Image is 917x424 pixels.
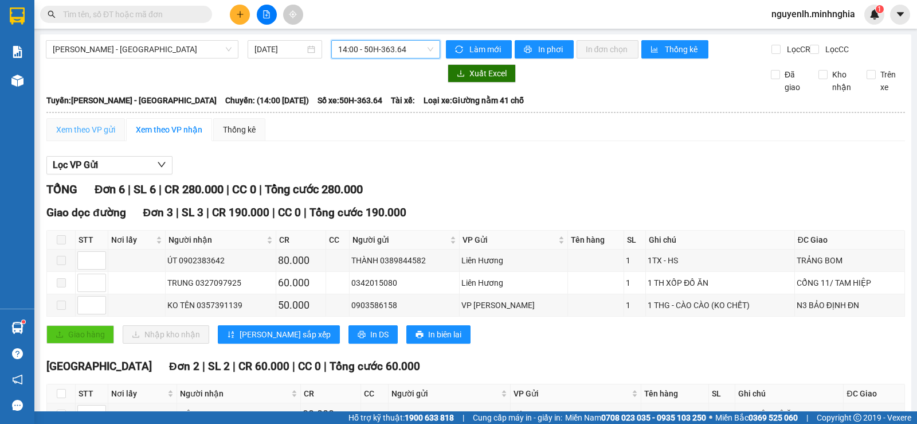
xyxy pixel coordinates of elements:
sup: 1 [876,5,884,13]
div: 60.000 [278,275,324,291]
span: Kho nhận [828,68,857,94]
span: Tổng cước 280.000 [265,182,363,196]
td: CỔNG 11/ TAM HIỆP [795,272,905,294]
td: TRẢNG BOM [795,250,905,272]
span: Trên xe [876,68,906,94]
button: caret-down [890,5,910,25]
span: | [259,182,262,196]
span: Đơn 2 [169,360,199,373]
span: Cung cấp máy in - giấy in: [473,411,562,424]
span: | [292,360,295,373]
span: message [12,400,23,411]
span: Người gửi [391,387,499,400]
div: 1 TH XỐP ĐỒ ĂN [737,408,842,421]
span: VP Gửi [463,234,556,246]
span: Giao dọc đường [46,206,126,219]
span: | [176,206,179,219]
img: warehouse-icon [11,75,23,87]
span: Nơi lấy [111,387,165,400]
span: Chuyến: (14:00 [DATE]) [225,94,309,107]
span: 1 [877,5,881,13]
img: icon-new-feature [869,9,880,20]
span: Đã giao [780,68,810,94]
th: SL [624,231,646,250]
div: 0903586158 [351,299,457,312]
button: sort-ascending[PERSON_NAME] sắp xếp [218,325,340,344]
input: 12/10/2025 [254,43,305,56]
button: printerIn DS [348,325,398,344]
button: Lọc VP Gửi [46,156,173,174]
span: search [48,10,56,18]
td: VP Phan Rí [460,294,568,317]
strong: 0369 525 060 [749,413,798,422]
span: Tài xế: [391,94,415,107]
div: 1 [626,277,644,289]
img: solution-icon [11,46,23,58]
div: THÀNH 0389844582 [351,254,457,267]
span: CR 280.000 [164,182,224,196]
span: Làm mới [469,43,503,56]
span: | [226,182,229,196]
div: ÚT 0902383642 [167,254,275,267]
span: SL 2 [208,360,230,373]
span: Người gửi [352,234,448,246]
div: VP [PERSON_NAME] [461,299,566,312]
div: KO TÊN 0357391139 [167,299,275,312]
div: 1 [626,299,644,312]
th: CC [361,384,389,403]
span: plus [236,10,244,18]
td: Liên Hương [460,250,568,272]
div: MỐT 0933952175 [179,408,299,421]
span: ⚪️ [709,415,712,420]
span: CC 0 [232,182,256,196]
button: downloadXuất Excel [448,64,516,83]
span: printer [416,330,424,340]
span: In DS [370,328,389,341]
div: 1 THG - CÀO CÀO (KO CHẾT) [648,299,792,312]
button: aim [283,5,303,25]
span: | [202,360,205,373]
div: 1 [711,408,733,421]
b: [PERSON_NAME] [66,7,162,22]
span: Tổng cước 60.000 [330,360,420,373]
span: Lọc CR [782,43,812,56]
b: GỬI : Liên Hương [5,72,127,91]
span: SL 3 [182,206,203,219]
th: CC [326,231,350,250]
button: downloadNhập kho nhận [123,325,209,344]
span: question-circle [12,348,23,359]
span: In phơi [538,43,565,56]
th: CR [301,384,361,403]
div: 1TX - HS [648,254,792,267]
th: STT [76,384,108,403]
div: 30.000 [303,406,359,422]
span: [GEOGRAPHIC_DATA] [46,360,152,373]
span: CR 190.000 [212,206,269,219]
span: 14:00 - 50H-363.64 [338,41,433,58]
span: Tổng cước 190.000 [309,206,406,219]
span: In biên lai [428,328,461,341]
button: syncLàm mới [446,40,512,59]
th: ĐC Giao [844,384,905,403]
span: nguyenlh.minhnghia [762,7,864,21]
th: Tên hàng [568,231,624,250]
div: Xem theo VP gửi [56,123,115,136]
div: 80.000 [278,252,324,269]
li: 01 [PERSON_NAME] [5,25,218,40]
span: CR 60.000 [238,360,289,373]
span: | [463,411,464,424]
button: bar-chartThống kê [641,40,708,59]
strong: 1900 633 818 [405,413,454,422]
div: 0384747987 [390,408,508,421]
span: SL 6 [134,182,156,196]
span: | [128,182,131,196]
span: TỔNG [46,182,77,196]
td: Liên Hương [460,272,568,294]
th: Ghi chú [735,384,844,403]
th: Ghi chú [646,231,794,250]
button: uploadGiao hàng [46,325,114,344]
span: Thống kê [665,43,699,56]
img: warehouse-icon [11,322,23,334]
div: 50.000 [278,297,324,313]
span: CC 0 [278,206,301,219]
